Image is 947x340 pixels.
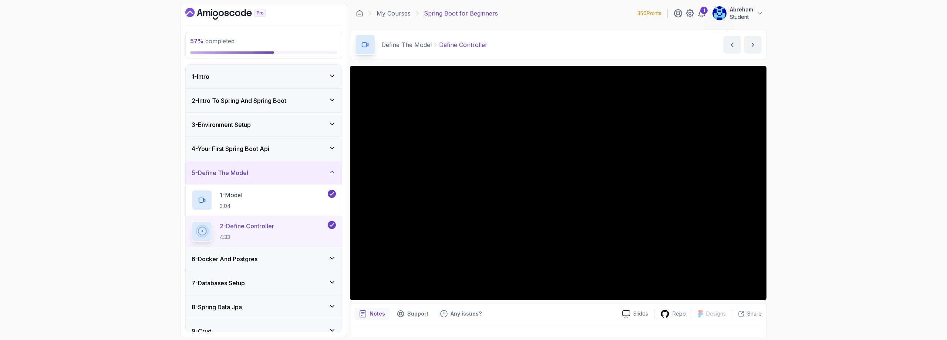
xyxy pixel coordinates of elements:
[730,6,753,13] p: Abreham
[190,37,235,45] span: completed
[186,295,342,319] button: 8-Spring Data Jpa
[747,310,762,317] p: Share
[370,310,385,317] p: Notes
[706,310,726,317] p: Designs
[192,120,251,129] h3: 3 - Environment Setup
[192,144,269,153] h3: 4 - Your First Spring Boot Api
[185,8,283,20] a: Dashboard
[616,310,654,318] a: Slides
[192,221,336,242] button: 2-Define Controller4:33
[190,37,204,45] span: 57 %
[192,168,248,177] h3: 5 - Define The Model
[192,279,245,287] h3: 7 - Databases Setup
[712,6,764,21] button: user profile imageAbrehamStudent
[732,310,762,317] button: Share
[451,310,482,317] p: Any issues?
[192,96,286,105] h3: 2 - Intro To Spring And Spring Boot
[744,36,762,54] button: next content
[697,9,706,18] a: 1
[186,89,342,112] button: 2-Intro To Spring And Spring Boot
[654,309,692,319] a: Repo
[356,10,363,17] a: Dashboard
[407,310,428,317] p: Support
[192,72,209,81] h3: 1 - Intro
[700,7,708,14] div: 1
[186,161,342,185] button: 5-Define The Model
[392,308,433,320] button: Support button
[186,113,342,137] button: 3-Environment Setup
[673,310,686,317] p: Repo
[436,308,486,320] button: Feedback button
[192,255,257,263] h3: 6 - Docker And Postgres
[186,65,342,88] button: 1-Intro
[381,40,432,49] p: Define The Model
[355,308,390,320] button: notes button
[220,222,274,230] p: 2 - Define Controller
[220,191,242,199] p: 1 - Model
[424,9,498,18] p: Spring Boot for Beginners
[633,310,648,317] p: Slides
[723,36,741,54] button: previous content
[192,303,242,312] h3: 8 - Spring Data Jpa
[730,13,753,21] p: Student
[186,137,342,161] button: 4-Your First Spring Boot Api
[186,271,342,295] button: 7-Databases Setup
[192,327,212,336] h3: 9 - Crud
[439,40,488,49] p: Define Controller
[712,6,727,20] img: user profile image
[220,233,274,241] p: 4:33
[186,247,342,271] button: 6-Docker And Postgres
[377,9,411,18] a: My Courses
[192,190,336,211] button: 1-Model3:04
[637,10,661,17] p: 356 Points
[220,202,242,210] p: 3:04
[350,66,766,300] iframe: To enrich screen reader interactions, please activate Accessibility in Grammarly extension settings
